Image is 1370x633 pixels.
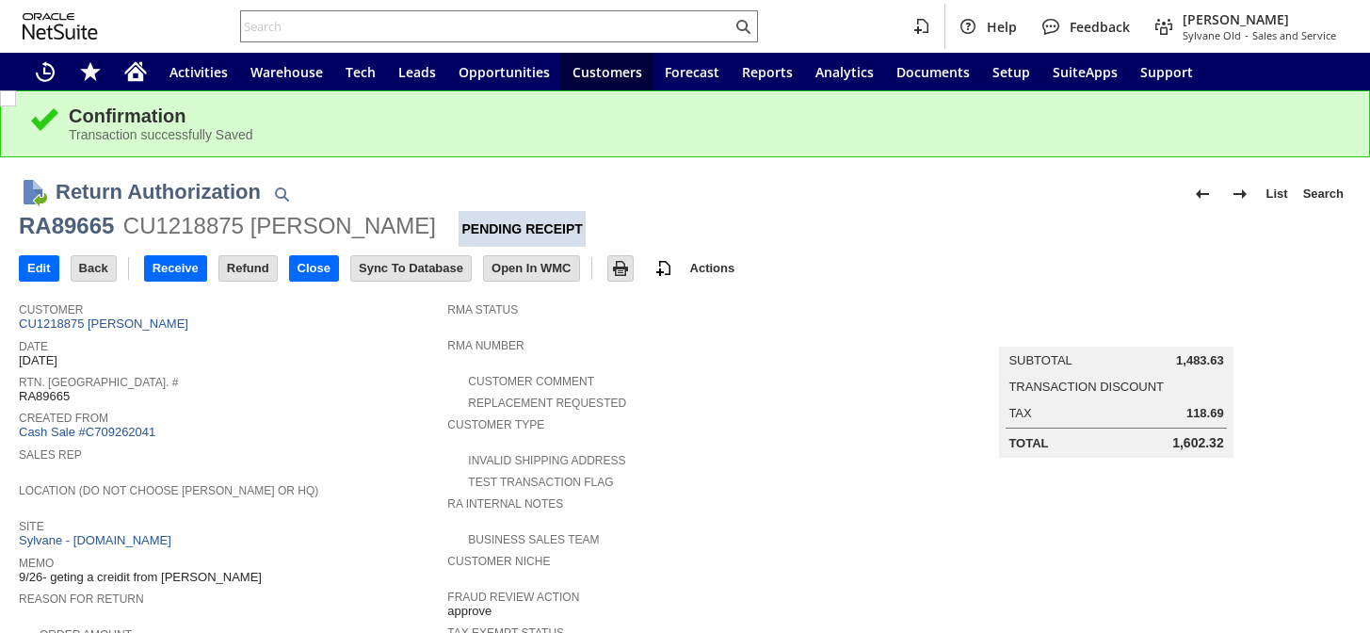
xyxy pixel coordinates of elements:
a: Date [19,340,48,353]
a: Tax [1008,406,1031,420]
a: Customer Comment [468,375,594,388]
a: Documents [885,53,981,90]
a: Warehouse [239,53,334,90]
a: Activities [158,53,239,90]
a: RMA Number [447,339,524,352]
div: Pending Receipt [459,211,585,247]
a: Replacement Requested [468,397,626,410]
div: RA89665 [19,211,114,241]
a: Customer Type [447,418,544,431]
a: Search [1296,179,1351,209]
img: add-record.svg [653,257,675,280]
a: Recent Records [23,53,68,90]
a: Customers [561,53,653,90]
span: 1,602.32 [1172,435,1224,451]
a: Customer [19,303,83,316]
input: Close [290,256,338,281]
a: Business Sales Team [468,533,599,546]
span: Activities [169,63,228,81]
a: Invalid Shipping Address [468,454,625,467]
span: Setup [992,63,1030,81]
div: CU1218875 [PERSON_NAME] [123,211,436,241]
span: Leads [398,63,436,81]
a: Cash Sale #C709262041 [19,425,155,439]
a: Transaction Discount [1008,380,1164,394]
a: Subtotal [1008,353,1072,367]
h1: Return Authorization [56,176,261,207]
input: Print [608,256,633,281]
div: Confirmation [69,105,1341,127]
input: Sync To Database [351,256,471,281]
a: Created From [19,412,108,425]
span: Warehouse [250,63,323,81]
a: Sylvane - [DOMAIN_NAME] [19,533,176,547]
a: Opportunities [447,53,561,90]
span: [PERSON_NAME] [1183,10,1336,28]
caption: Summary [999,316,1233,347]
a: List [1259,179,1296,209]
a: Setup [981,53,1041,90]
div: Shortcuts [68,53,113,90]
input: Receive [145,256,206,281]
a: Customer Niche [447,555,550,568]
img: Print [609,257,632,280]
img: Next [1229,183,1251,205]
a: Analytics [804,53,885,90]
img: Quick Find [270,183,293,205]
svg: Shortcuts [79,60,102,83]
a: Forecast [653,53,731,90]
a: Site [19,520,44,533]
a: Fraud Review Action [447,591,579,604]
a: Reason For Return [19,592,144,606]
a: Location (Do Not Choose [PERSON_NAME] or HQ) [19,484,318,497]
span: [DATE] [19,353,57,368]
input: Back [72,256,116,281]
span: Help [987,18,1017,36]
a: Home [113,53,158,90]
span: 1,483.63 [1176,353,1224,368]
a: Sales Rep [19,448,82,462]
a: SuiteApps [1041,53,1129,90]
svg: Recent Records [34,60,56,83]
span: - [1245,28,1249,42]
svg: logo [23,13,98,40]
span: approve [447,604,492,619]
a: RA Internal Notes [447,497,563,511]
span: Opportunities [459,63,550,81]
input: Edit [20,256,58,281]
svg: Search [732,15,754,38]
span: SuiteApps [1053,63,1118,81]
a: Tech [334,53,387,90]
span: Sylvane Old [1183,28,1241,42]
a: Memo [19,557,54,570]
svg: Home [124,60,147,83]
a: Reports [731,53,804,90]
span: Sales and Service [1252,28,1336,42]
span: Forecast [665,63,719,81]
span: 9/26- geting a creidit from [PERSON_NAME] [19,570,262,585]
a: Actions [683,261,743,275]
a: Leads [387,53,447,90]
span: Support [1140,63,1193,81]
a: CU1218875 [PERSON_NAME] [19,316,193,331]
a: Rtn. [GEOGRAPHIC_DATA]. # [19,376,178,389]
span: RA89665 [19,389,70,404]
a: Test Transaction Flag [468,476,613,489]
img: Previous [1191,183,1214,205]
a: Support [1129,53,1204,90]
span: Tech [346,63,376,81]
a: RMA Status [447,303,518,316]
input: Open In WMC [484,256,579,281]
span: Feedback [1070,18,1130,36]
span: Customers [572,63,642,81]
input: Refund [219,256,277,281]
span: Documents [896,63,970,81]
a: Total [1008,436,1048,450]
span: 118.69 [1186,406,1224,421]
span: Reports [742,63,793,81]
div: Transaction successfully Saved [69,127,1341,142]
span: Analytics [815,63,874,81]
input: Search [241,15,732,38]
